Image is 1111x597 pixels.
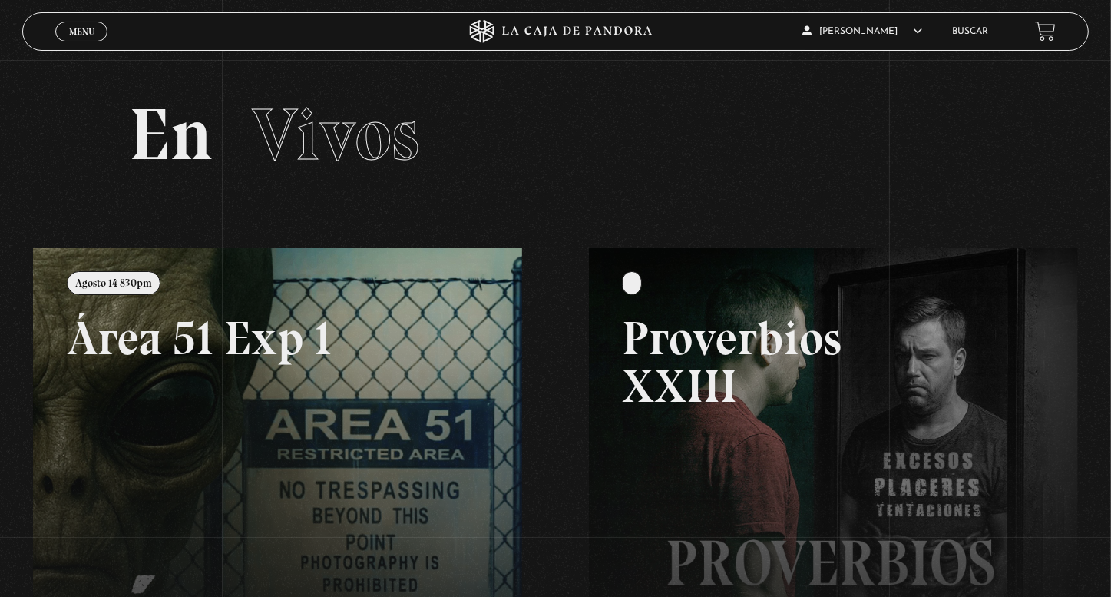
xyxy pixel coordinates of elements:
h2: En [129,98,982,171]
span: Vivos [252,91,419,178]
a: Buscar [953,27,989,36]
a: View your shopping cart [1035,21,1056,41]
span: [PERSON_NAME] [802,27,922,36]
span: Cerrar [64,39,100,50]
span: Menu [69,27,94,36]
